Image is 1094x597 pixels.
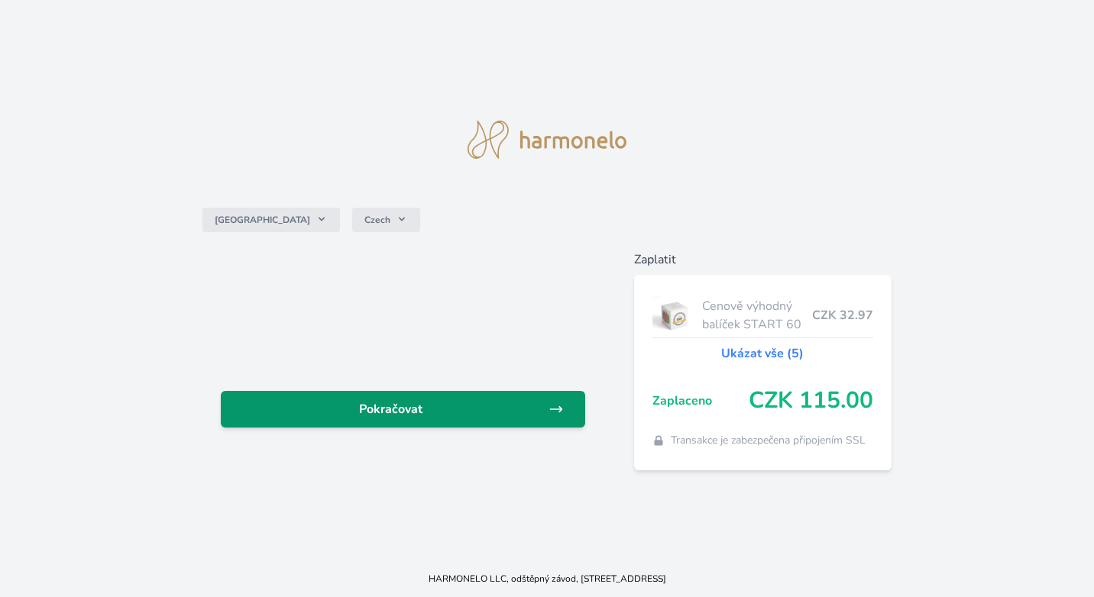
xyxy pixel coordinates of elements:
[634,250,892,269] h6: Zaplatit
[702,297,812,334] span: Cenově výhodný balíček START 60
[352,208,420,232] button: Czech
[202,208,340,232] button: [GEOGRAPHIC_DATA]
[468,121,626,159] img: logo.svg
[812,306,873,324] span: CZK 32.97
[215,214,310,226] span: [GEOGRAPHIC_DATA]
[671,433,866,448] span: Transakce je zabezpečena připojením SSL
[749,387,873,415] span: CZK 115.00
[221,391,585,428] a: Pokračovat
[652,392,749,410] span: Zaplaceno
[233,400,549,418] span: Pokračovat
[652,296,696,334] img: start.jpg
[364,214,390,226] span: Czech
[721,344,804,363] a: Ukázat vše (5)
